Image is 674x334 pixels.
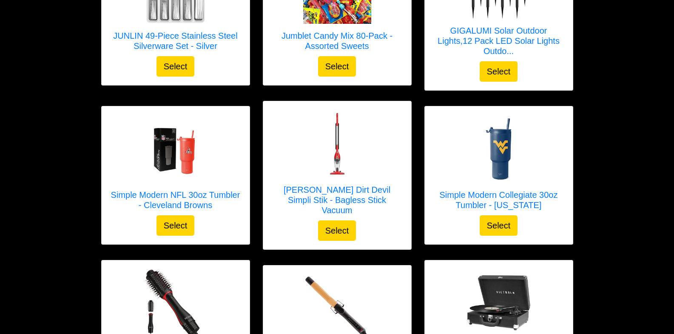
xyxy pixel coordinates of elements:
[465,115,533,183] img: Simple Modern Collegiate 30oz Tumbler - West Virginia
[156,215,195,236] button: Select
[272,110,403,220] a: Hoover Dirt Devil Simpli Stik - Bagless Stick Vacuum [PERSON_NAME] Dirt Devil Simpli Stik - Bagle...
[142,115,210,183] img: Simple Modern NFL 30oz Tumbler - Cleveland Browns
[110,31,241,51] h5: JUNLIN 49-Piece Stainless Steel Silverware Set - Silver
[272,31,403,51] h5: Jumblet Candy Mix 80-Pack - Assorted Sweets
[433,26,564,56] h5: GIGALUMI Solar Outdoor Lights,12 Pack LED Solar Lights Outdo...
[110,115,241,215] a: Simple Modern NFL 30oz Tumbler - Cleveland Browns Simple Modern NFL 30oz Tumbler - Cleveland Browns
[156,56,195,77] button: Select
[303,110,371,178] img: Hoover Dirt Devil Simpli Stik - Bagless Stick Vacuum
[318,220,356,241] button: Select
[433,190,564,210] h5: Simple Modern Collegiate 30oz Tumbler - [US_STATE]
[480,215,518,236] button: Select
[480,61,518,82] button: Select
[110,190,241,210] h5: Simple Modern NFL 30oz Tumbler - Cleveland Browns
[318,56,356,77] button: Select
[272,185,403,215] h5: [PERSON_NAME] Dirt Devil Simpli Stik - Bagless Stick Vacuum
[433,115,564,215] a: Simple Modern Collegiate 30oz Tumbler - West Virginia Simple Modern Collegiate 30oz Tumbler - [US...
